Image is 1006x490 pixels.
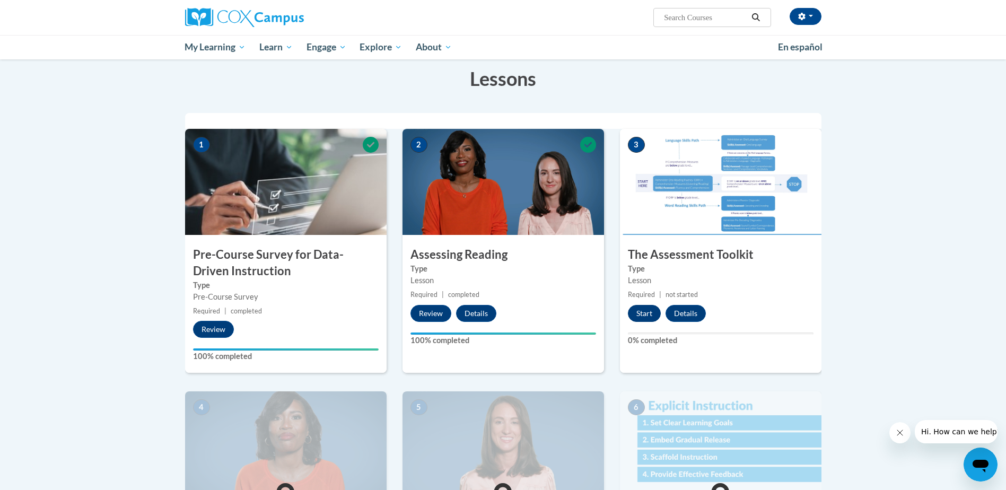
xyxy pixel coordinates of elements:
[666,291,698,299] span: not started
[409,35,459,59] a: About
[193,137,210,153] span: 1
[964,448,998,482] iframe: Button to launch messaging window
[169,35,837,59] div: Main menu
[403,247,604,263] h3: Assessing Reading
[771,36,829,58] a: En español
[178,35,253,59] a: My Learning
[778,41,823,52] span: En español
[410,275,596,286] div: Lesson
[193,348,379,351] div: Your progress
[185,129,387,235] img: Course Image
[620,247,821,263] h3: The Assessment Toolkit
[185,65,821,92] h3: Lessons
[628,399,645,415] span: 6
[889,422,911,443] iframe: Close message
[193,351,379,362] label: 100% completed
[410,291,438,299] span: Required
[193,399,210,415] span: 4
[231,307,262,315] span: completed
[193,321,234,338] button: Review
[353,35,409,59] a: Explore
[259,41,293,54] span: Learn
[628,275,813,286] div: Lesson
[620,129,821,235] img: Course Image
[193,279,379,291] label: Type
[628,263,813,275] label: Type
[185,8,387,27] a: Cox Campus
[224,307,226,315] span: |
[252,35,300,59] a: Learn
[748,11,764,24] button: Search
[790,8,821,25] button: Account Settings
[915,420,998,443] iframe: Message from company
[628,137,645,153] span: 3
[456,305,496,322] button: Details
[307,41,346,54] span: Engage
[628,291,655,299] span: Required
[193,291,379,303] div: Pre-Course Survey
[185,247,387,279] h3: Pre-Course Survey for Data-Driven Instruction
[300,35,353,59] a: Engage
[666,305,706,322] button: Details
[360,41,402,54] span: Explore
[410,332,596,335] div: Your progress
[628,305,661,322] button: Start
[185,41,246,54] span: My Learning
[193,307,220,315] span: Required
[410,263,596,275] label: Type
[410,137,427,153] span: 2
[410,335,596,346] label: 100% completed
[185,8,304,27] img: Cox Campus
[410,399,427,415] span: 5
[442,291,444,299] span: |
[628,335,813,346] label: 0% completed
[403,129,604,235] img: Course Image
[663,11,748,24] input: Search Courses
[6,7,86,16] span: Hi. How can we help?
[448,291,479,299] span: completed
[416,41,452,54] span: About
[659,291,661,299] span: |
[410,305,451,322] button: Review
